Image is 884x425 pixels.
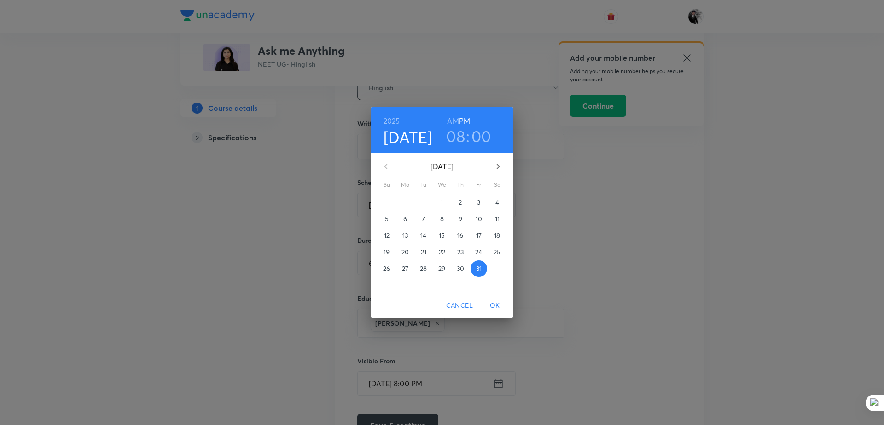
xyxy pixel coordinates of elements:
[447,115,459,127] button: AM
[385,214,389,224] p: 5
[415,227,432,244] button: 14
[439,247,445,257] p: 22
[489,211,506,227] button: 11
[434,244,450,260] button: 22
[384,231,390,240] p: 12
[480,297,510,314] button: OK
[476,231,482,240] p: 17
[434,227,450,244] button: 15
[397,244,413,260] button: 20
[452,260,469,277] button: 30
[415,180,432,190] span: Tu
[378,244,395,260] button: 19
[471,126,491,146] button: 00
[459,198,462,207] p: 2
[397,211,413,227] button: 6
[397,227,413,244] button: 13
[378,260,395,277] button: 26
[401,247,409,257] p: 20
[434,194,450,211] button: 1
[446,300,473,311] span: Cancel
[397,180,413,190] span: Mo
[471,260,487,277] button: 31
[457,247,464,257] p: 23
[489,180,506,190] span: Sa
[457,231,463,240] p: 16
[471,194,487,211] button: 3
[471,211,487,227] button: 10
[489,244,506,260] button: 25
[383,264,390,273] p: 26
[489,227,506,244] button: 18
[494,247,500,257] p: 25
[442,297,477,314] button: Cancel
[440,214,444,224] p: 8
[434,260,450,277] button: 29
[397,161,487,172] p: [DATE]
[441,198,443,207] p: 1
[452,194,469,211] button: 2
[466,126,470,146] h3: :
[415,244,432,260] button: 21
[484,300,506,311] span: OK
[471,244,487,260] button: 24
[495,198,499,207] p: 4
[384,127,432,147] button: [DATE]
[420,264,427,273] p: 28
[489,194,506,211] button: 4
[471,227,487,244] button: 17
[459,214,462,224] p: 9
[402,231,408,240] p: 13
[446,126,465,146] button: 08
[459,115,470,127] button: PM
[477,198,480,207] p: 3
[452,180,469,190] span: Th
[402,264,408,273] p: 27
[495,214,500,224] p: 11
[384,115,400,127] button: 2025
[439,231,445,240] p: 15
[415,211,432,227] button: 7
[476,264,482,273] p: 31
[378,227,395,244] button: 12
[384,247,390,257] p: 19
[452,244,469,260] button: 23
[415,260,432,277] button: 28
[476,214,482,224] p: 10
[422,214,425,224] p: 7
[452,211,469,227] button: 9
[494,231,500,240] p: 18
[421,247,426,257] p: 21
[403,214,407,224] p: 6
[420,231,426,240] p: 14
[452,227,469,244] button: 16
[434,180,450,190] span: We
[457,264,464,273] p: 30
[434,211,450,227] button: 8
[475,247,482,257] p: 24
[438,264,445,273] p: 29
[471,180,487,190] span: Fr
[378,211,395,227] button: 5
[378,180,395,190] span: Su
[397,260,413,277] button: 27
